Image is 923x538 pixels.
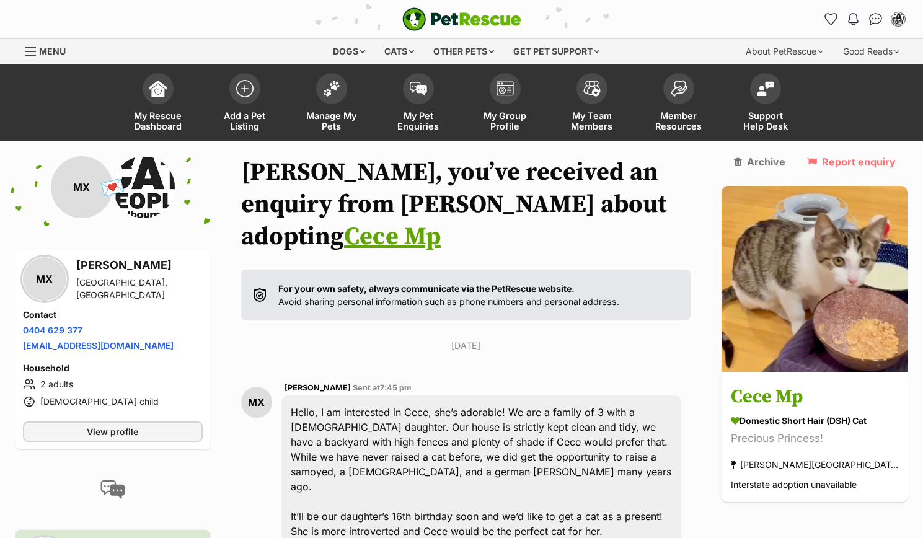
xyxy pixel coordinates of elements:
[115,67,201,141] a: My Rescue Dashboard
[76,276,203,301] div: [GEOGRAPHIC_DATA], [GEOGRAPHIC_DATA]
[324,39,374,64] div: Dogs
[734,156,785,167] a: Archive
[304,110,360,131] span: Manage My Pets
[425,39,503,64] div: Other pets
[241,156,691,253] h1: [PERSON_NAME], you’ve received an enquiry from [PERSON_NAME] about adopting
[807,156,896,167] a: Report enquiry
[236,80,254,97] img: add-pet-listing-icon-0afa8454b4691262ce3f59096e99ab1cd57d4a30225e0717b998d2c9b9846f56.svg
[87,425,138,438] span: View profile
[410,82,427,95] img: pet-enquiries-icon-7e3ad2cf08bfb03b45e93fb7055b45f3efa6380592205ae92323e6603595dc1f.svg
[23,377,203,392] li: 2 adults
[564,110,620,131] span: My Team Members
[99,174,126,201] span: 💌
[375,67,462,141] a: My Pet Enquiries
[731,480,857,490] span: Interstate adoption unavailable
[738,110,793,131] span: Support Help Desk
[402,7,521,31] a: PetRescue
[505,39,608,64] div: Get pet support
[380,383,412,392] span: 7:45 pm
[866,9,886,29] a: Conversations
[288,67,375,141] a: Manage My Pets
[651,110,707,131] span: Member Resources
[731,384,898,412] h3: Cece Mp
[731,457,898,474] div: [PERSON_NAME][GEOGRAPHIC_DATA], [GEOGRAPHIC_DATA]
[323,81,340,97] img: manage-my-pets-icon-02211641906a0b7f246fdf0571729dbe1e7629f14944591b6c1af311fb30b64b.svg
[869,13,882,25] img: chat-41dd97257d64d25036548639549fe6c8038ab92f7586957e7f3b1b290dea8141.svg
[23,257,66,301] div: MX
[130,110,186,131] span: My Rescue Dashboard
[278,283,575,294] strong: For your own safety, always communicate via the PetRescue website.
[149,80,167,97] img: dashboard-icon-eb2f2d2d3e046f16d808141f083e7271f6b2e854fb5c12c21221c1fb7104beca.svg
[722,67,809,141] a: Support Help Desk
[821,9,841,29] a: Favourites
[583,81,601,97] img: team-members-icon-5396bd8760b3fe7c0b43da4ab00e1e3bb1a5d9ba89233759b79545d2d3fc5d0d.svg
[549,67,635,141] a: My Team Members
[100,480,125,499] img: conversation-icon-4a6f8262b818ee0b60e3300018af0b2d0b884aa5de6e9bcb8d3d4eeb1a70a7c4.svg
[731,415,898,428] div: Domestic Short Hair (DSH) Cat
[76,257,203,274] h3: [PERSON_NAME]
[23,325,82,335] a: 0404 629 377
[391,110,446,131] span: My Pet Enquiries
[241,339,691,352] p: [DATE]
[39,46,66,56] span: Menu
[376,39,423,64] div: Cats
[462,67,549,141] a: My Group Profile
[731,431,898,448] div: Precious Princess!
[25,39,74,61] a: Menu
[844,9,863,29] button: Notifications
[497,81,514,96] img: group-profile-icon-3fa3cf56718a62981997c0bc7e787c4b2cf8bcc04b72c1350f741eb67cf2f40e.svg
[23,309,203,321] h4: Contact
[722,186,908,372] img: Cece Mp
[217,110,273,131] span: Add a Pet Listing
[113,156,175,218] img: Cat People of Melbourne profile pic
[344,221,441,252] a: Cece Mp
[241,387,272,418] div: MX
[278,282,619,309] p: Avoid sharing personal information such as phone numbers and personal address.
[834,39,908,64] div: Good Reads
[51,156,113,218] div: MX
[892,13,904,25] img: Ash Myat profile pic
[821,9,908,29] ul: Account quick links
[353,383,412,392] span: Sent at
[201,67,288,141] a: Add a Pet Listing
[23,340,174,351] a: [EMAIL_ADDRESS][DOMAIN_NAME]
[757,81,774,96] img: help-desk-icon-fdf02630f3aa405de69fd3d07c3f3aa587a6932b1a1747fa1d2bba05be0121f9.svg
[23,362,203,374] h4: Household
[670,80,687,97] img: member-resources-icon-8e73f808a243e03378d46382f2149f9095a855e16c252ad45f914b54edf8863c.svg
[722,374,908,503] a: Cece Mp Domestic Short Hair (DSH) Cat Precious Princess! [PERSON_NAME][GEOGRAPHIC_DATA], [GEOGRAP...
[888,9,908,29] button: My account
[402,7,521,31] img: logo-e224e6f780fb5917bec1dbf3a21bbac754714ae5b6737aabdf751b685950b380.svg
[23,394,203,409] li: [DEMOGRAPHIC_DATA] child
[635,67,722,141] a: Member Resources
[477,110,533,131] span: My Group Profile
[737,39,832,64] div: About PetRescue
[23,421,203,442] a: View profile
[848,13,858,25] img: notifications-46538b983faf8c2785f20acdc204bb7945ddae34d4c08c2a6579f10ce5e182be.svg
[285,383,351,392] span: [PERSON_NAME]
